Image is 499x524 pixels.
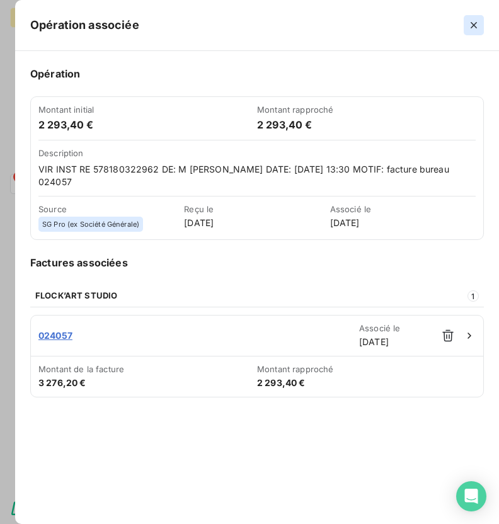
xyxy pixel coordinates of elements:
[257,117,476,132] h6: 2 293,40 €
[30,255,484,270] h6: Factures associées
[467,290,479,302] span: 1
[38,364,257,374] span: Montant de la facture
[38,117,257,132] h6: 2 293,40 €
[38,163,476,188] span: VIR INST RE 578180322962 DE: M [PERSON_NAME] DATE: [DATE] 13:30 MOTIF: facture bureau 024057
[30,66,484,81] h6: Opération
[38,377,257,389] span: 3 276,20 €
[257,377,476,389] span: 2 293,40 €
[30,315,484,397] a: 024057Associé le[DATE]Montant de la facture3 276,20 €Montant rapproché2 293,40 €
[257,105,476,115] span: Montant rapproché
[38,204,67,214] span: Source
[184,217,330,229] span: [DATE]
[35,290,117,302] span: FLOCK’ART STUDIO
[38,105,257,115] span: Montant initial
[359,323,401,333] span: Associé le
[330,217,476,229] span: [DATE]
[38,329,359,342] span: 024057
[184,204,330,214] span: Reçu le
[30,16,139,34] h5: Opération associée
[38,148,84,158] span: Description
[359,336,389,348] span: [DATE]
[42,220,139,228] span: SG Pro (ex Société Générale)
[330,204,476,214] span: Associé le
[257,364,476,374] span: Montant rapproché
[456,481,486,511] div: Open Intercom Messenger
